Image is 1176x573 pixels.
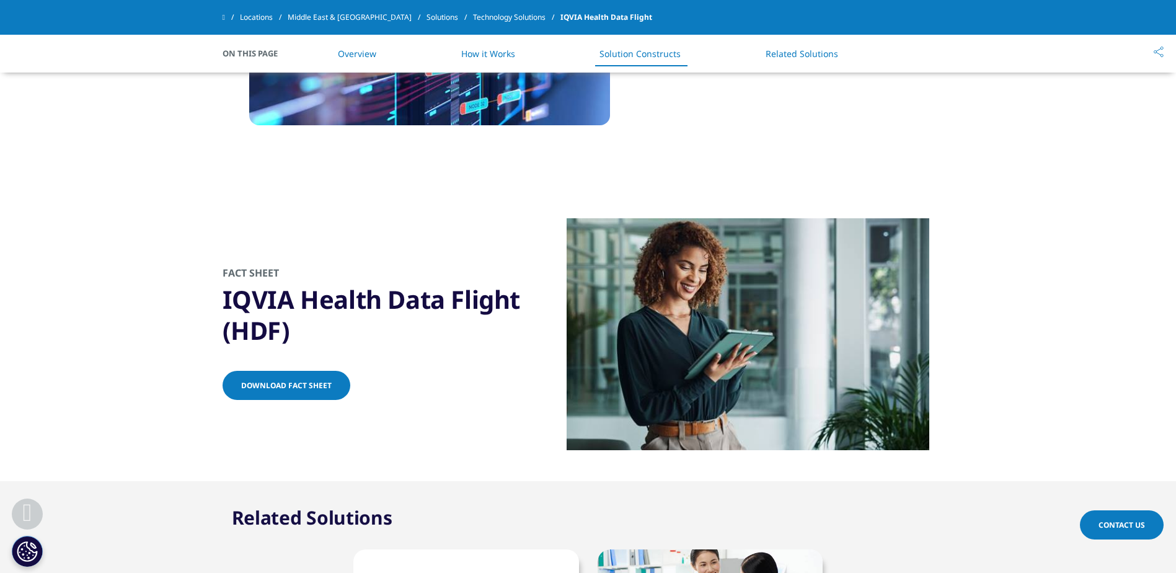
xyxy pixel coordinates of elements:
a: How it Works [461,48,515,60]
button: Cookies Settings [12,536,43,567]
a: Related Solutions [766,48,838,60]
span: Download Fact sheet [241,380,332,391]
span: On This Page [223,47,291,60]
a: Locations [240,6,288,29]
span: IQVIA Health Data Flight [560,6,652,29]
span: Contact Us [1099,520,1145,530]
a: Download Fact sheet [223,371,350,400]
a: Solution Constructs [599,48,681,60]
a: Technology Solutions [473,6,560,29]
a: Overview [338,48,376,60]
a: Solutions [427,6,473,29]
h2: Fact sheet [223,266,523,284]
h3: IQVIA Health Data Flight (HDF) [223,284,523,346]
h2: Related Solutions [232,505,392,530]
a: Contact Us [1080,510,1164,540]
a: Middle East & [GEOGRAPHIC_DATA] [288,6,427,29]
